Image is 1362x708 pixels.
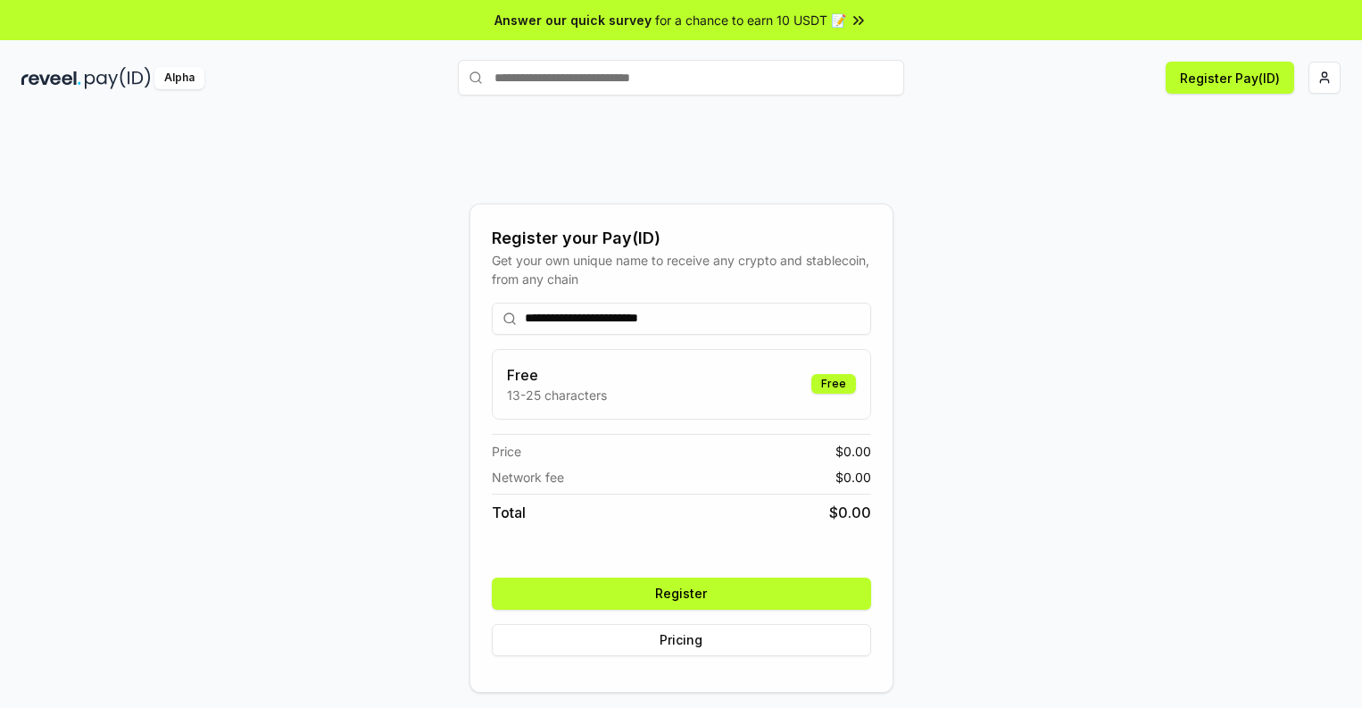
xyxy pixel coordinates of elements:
[507,386,607,404] p: 13-25 characters
[829,502,871,523] span: $ 0.00
[835,442,871,461] span: $ 0.00
[655,11,846,29] span: for a chance to earn 10 USDT 📝
[492,578,871,610] button: Register
[1166,62,1294,94] button: Register Pay(ID)
[494,11,652,29] span: Answer our quick survey
[492,502,526,523] span: Total
[492,251,871,288] div: Get your own unique name to receive any crypto and stablecoin, from any chain
[507,364,607,386] h3: Free
[492,624,871,656] button: Pricing
[811,374,856,394] div: Free
[85,67,151,89] img: pay_id
[21,67,81,89] img: reveel_dark
[492,442,521,461] span: Price
[492,468,564,487] span: Network fee
[154,67,204,89] div: Alpha
[492,226,871,251] div: Register your Pay(ID)
[835,468,871,487] span: $ 0.00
